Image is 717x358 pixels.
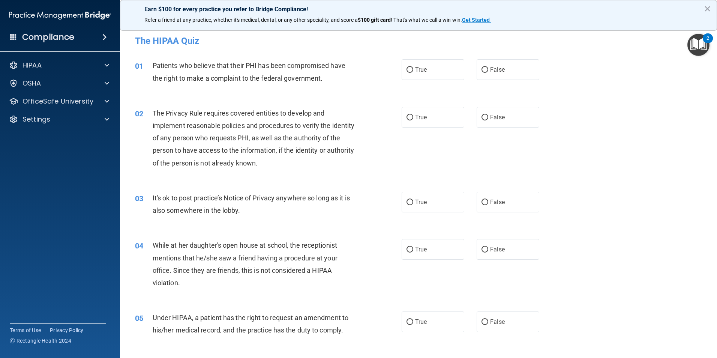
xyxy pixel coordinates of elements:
span: True [415,66,427,73]
span: 04 [135,241,143,250]
img: PMB logo [9,8,111,23]
span: 02 [135,109,143,118]
span: ! That's what we call a win-win. [391,17,462,23]
button: Close [704,3,711,15]
span: Patients who believe that their PHI has been compromised have the right to make a complaint to th... [153,62,345,82]
span: False [490,199,505,206]
p: HIPAA [22,61,42,70]
p: OSHA [22,79,41,88]
span: True [415,114,427,121]
span: It's ok to post practice’s Notice of Privacy anywhere so long as it is also somewhere in the lobby. [153,194,350,214]
span: False [490,114,505,121]
a: Privacy Policy [50,326,84,334]
span: True [415,199,427,206]
span: 03 [135,194,143,203]
h4: Compliance [22,32,74,42]
p: OfficeSafe University [22,97,93,106]
strong: Get Started [462,17,490,23]
span: 05 [135,314,143,323]
a: Settings [9,115,109,124]
span: Under HIPAA, a patient has the right to request an amendment to his/her medical record, and the p... [153,314,348,334]
p: Settings [22,115,50,124]
input: True [406,115,413,120]
a: OSHA [9,79,109,88]
span: False [490,318,505,325]
span: While at her daughter's open house at school, the receptionist mentions that he/she saw a friend ... [153,241,337,287]
span: True [415,246,427,253]
input: True [406,247,413,253]
span: False [490,246,505,253]
input: False [481,67,488,73]
a: Terms of Use [10,326,41,334]
strong: $100 gift card [358,17,391,23]
span: Ⓒ Rectangle Health 2024 [10,337,71,344]
span: Refer a friend at any practice, whether it's medical, dental, or any other speciality, and score a [144,17,358,23]
a: OfficeSafe University [9,97,109,106]
input: False [481,115,488,120]
input: True [406,200,413,205]
input: False [481,247,488,253]
button: Open Resource Center, 2 new notifications [687,34,709,56]
input: False [481,200,488,205]
span: The Privacy Rule requires covered entities to develop and implement reasonable policies and proce... [153,109,355,167]
span: False [490,66,505,73]
a: HIPAA [9,61,109,70]
a: Get Started [462,17,491,23]
input: False [481,319,488,325]
span: 01 [135,62,143,71]
div: 2 [706,38,709,48]
p: Earn $100 for every practice you refer to Bridge Compliance! [144,6,693,13]
input: True [406,319,413,325]
span: True [415,318,427,325]
h4: The HIPAA Quiz [135,36,702,46]
input: True [406,67,413,73]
